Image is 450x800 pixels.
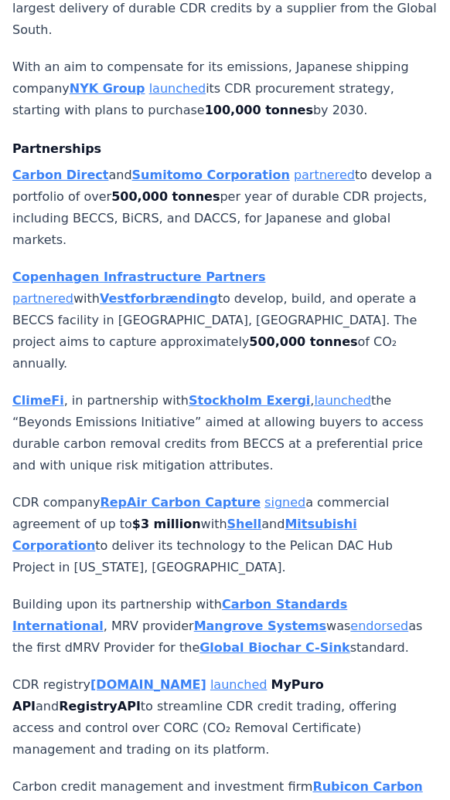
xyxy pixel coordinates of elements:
[132,517,201,531] strong: $3 million
[249,334,357,349] strong: 500,000 tonnes
[12,594,438,659] p: Building upon its partnership with , MRV provider was as the first dMRV Provider for the standard.
[12,291,73,306] a: partnered
[132,168,290,182] a: Sumitomo Corporation
[210,677,267,692] a: launched
[12,168,108,182] a: Carbon Direct
[12,266,438,375] p: with to develop, build, and operate a BECCS facility in [GEOGRAPHIC_DATA], [GEOGRAPHIC_DATA]. The...
[12,492,438,578] p: CDR company a commercial agreement of up to with and to deliver its technology to the Pelican DAC...
[12,674,438,761] p: CDR registry and to streamline CDR credit trading, offering access and control over CORC (CO₂ Rem...
[12,393,64,408] a: ClimeFi
[90,677,206,692] a: [DOMAIN_NAME]
[189,393,310,408] a: Stockholm Exergi
[12,56,438,121] p: With an aim to compensate for its emissions, Japanese shipping company its CDR procurement strate...
[100,291,218,306] a: Vestforbrænding
[350,619,408,633] a: endorsed
[12,141,101,156] strong: Partnerships
[205,103,313,117] strong: 100,000 tonnes
[12,390,438,476] p: , in partnership with , the “Beyonds Emissions Initiative” aimed at allowing buyers to access dur...
[12,164,438,251] p: and to develop a portfolio of over per year of durable CDR projects, including BECCS, BiCRS, and ...
[294,168,355,182] a: partnered
[264,495,305,510] a: signed
[149,81,206,96] a: launched
[59,699,141,714] strong: RegistryAPI
[194,619,326,633] a: Mangrove Systems
[70,81,145,96] a: NYK Group
[314,393,370,408] a: launched
[111,189,220,204] strong: 500,000 tonnes
[312,779,422,794] a: Rubicon Carbon
[227,517,262,531] a: Shell
[100,495,261,510] a: RepAir Carbon Capture
[199,640,350,655] a: Global Biochar C-Sink
[12,269,265,284] a: Copenhagen Infrastructure Partners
